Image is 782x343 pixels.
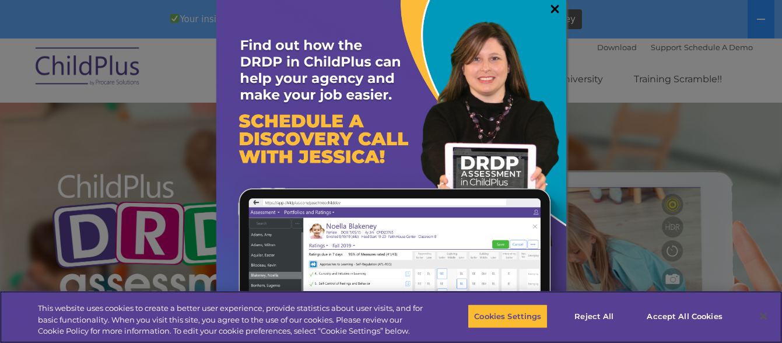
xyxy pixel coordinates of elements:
button: Cookies Settings [468,304,548,328]
button: Reject All [557,304,630,328]
button: Accept All Cookies [640,304,728,328]
a: × [548,3,562,15]
div: This website uses cookies to create a better user experience, provide statistics about user visit... [38,303,430,337]
button: Close [751,303,776,329]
